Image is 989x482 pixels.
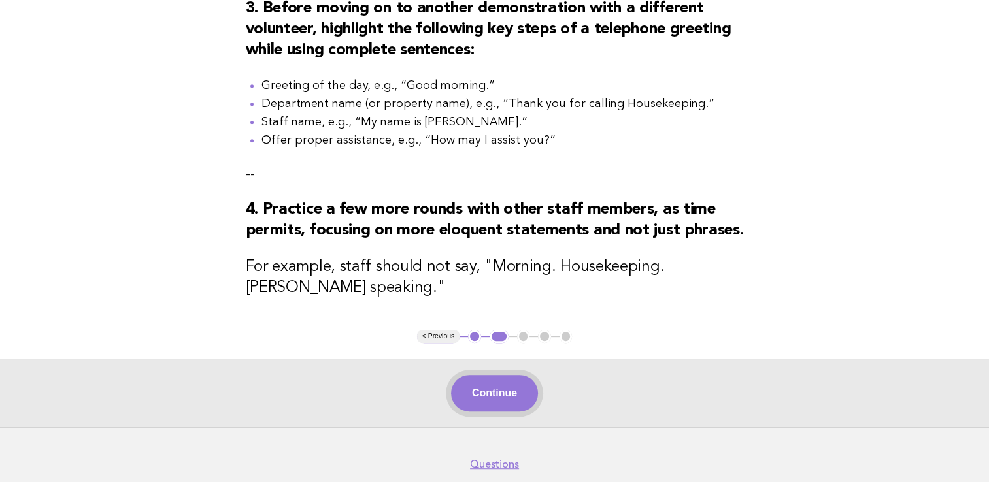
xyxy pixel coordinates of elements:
button: 1 [468,330,481,343]
h3: For example, staff should not say, "Morning. Housekeeping. [PERSON_NAME] speaking." [246,257,744,298]
li: Staff name, e.g., “My name is [PERSON_NAME].” [261,113,744,131]
li: Department name (or property name), e.g., “Thank you for calling Housekeeping.” [261,95,744,113]
button: 2 [490,330,509,343]
button: < Previous [417,330,460,343]
button: Continue [451,375,538,411]
li: Greeting of the day, e.g., “Good morning.” [261,76,744,95]
li: Offer proper assistance, e.g., “How may I assist you?” [261,131,744,150]
strong: 4. Practice a few more rounds with other staff members, as time permits, focusing on more eloquen... [246,202,744,238]
strong: 3. Before moving on to another demonstration with a different volunteer, highlight the following ... [246,1,731,58]
a: Questions [470,458,519,471]
p: -- [246,165,744,184]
